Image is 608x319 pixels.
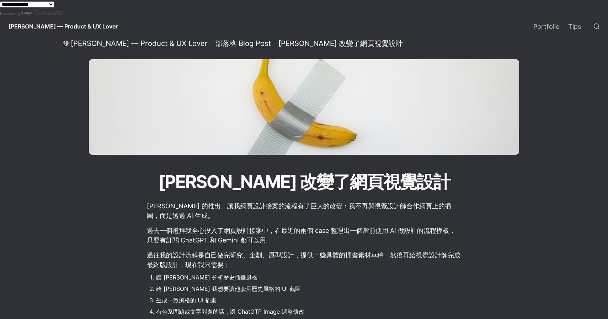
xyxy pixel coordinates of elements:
span: [PERSON_NAME] — Product & UX Lover [9,23,118,30]
a: Translate [21,9,63,16]
li: 有色系問題或文字問題的話，讓 ChatGTP Image 調整修改 [156,306,462,317]
div: 部落格 Blog Post [215,39,271,48]
p: 過往我的設計流程是自己做完研究、企劃、原型設計，提供一些具體的插畫素材草稿，然後再給視覺設計師完成最終版設計，現在我只需要： [146,249,462,271]
span: / [274,41,276,47]
p: 過去一個禮拜我全心投入了網頁設計接案中，在最近的兩個 case 整理出一個當前使用 AI 做設計的流程模板，只要有訂閱 ChatGPT 和 Gemini 都可以用。 [146,225,462,246]
li: 生成一致風格的 UI 插畫 [156,295,462,305]
div: [PERSON_NAME] 改變了網頁視覺設計 [278,39,403,48]
li: 讓 [PERSON_NAME] 分析歷史插畫風格 [156,272,462,283]
a: [PERSON_NAME] — Product & UX Lover [61,39,210,48]
a: 部落格 Blog Post [213,39,273,48]
a: [PERSON_NAME] — Product & UX Lover [3,16,123,36]
img: Nano Banana 改變了網頁視覺設計 [89,59,519,155]
a: Tips [564,16,585,36]
div: [PERSON_NAME] — Product & UX Lover [71,39,208,48]
a: Portfolio [529,16,564,36]
p: [PERSON_NAME] 的推出，讓我網頁設計接案的流程有了巨大的改變：我不再與視覺設計師合作網頁上的插圖，而是透過 AI 生成。 [146,200,462,221]
span: / [210,41,212,47]
a: [PERSON_NAME] 改變了網頁視覺設計 [276,39,405,48]
img: Google Translate [21,11,34,16]
img: Daniel Lee — Product & UX Lover [63,41,69,46]
h1: [PERSON_NAME] 改變了網頁視覺設計 [112,168,496,195]
li: 給 [PERSON_NAME] 我想要讓他套用歷史風格的 UI 截圖 [156,283,462,294]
